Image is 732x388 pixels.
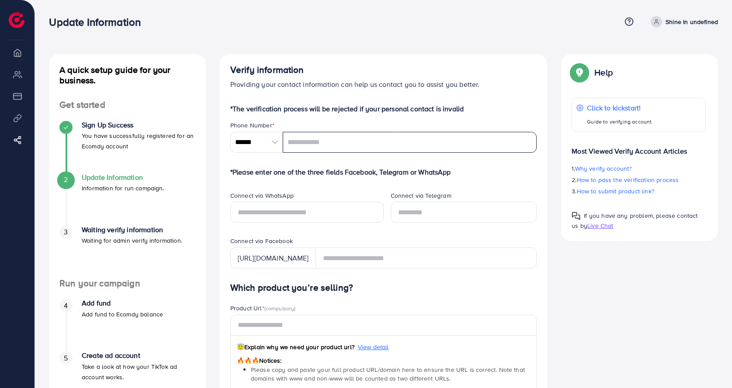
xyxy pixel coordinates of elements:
[230,237,293,245] label: Connect via Facebook
[666,17,718,27] p: Shine In undefined
[237,343,244,351] span: 😇
[230,282,537,293] h4: Which product you’re selling?
[577,187,654,196] span: How to submit product link?
[49,121,206,173] li: Sign Up Success
[82,183,164,193] p: Information for run campaign.
[49,65,206,86] h4: A quick setup guide for your business.
[49,100,206,110] h4: Get started
[572,163,706,174] p: 1.
[82,130,195,151] p: You have successfully registered for an Ecomdy account
[49,173,206,226] li: Update Information
[251,365,525,383] span: Please copy and paste your full product URL/domain here to ensure the URL is correct. Note that d...
[82,173,164,182] h4: Update Information
[237,343,354,351] span: Explain why we need your product url?
[230,167,537,177] p: *Please enter one of the three fields Facebook, Telegram or WhatsApp
[230,121,274,130] label: Phone Number
[49,226,206,278] li: Waiting verify information
[237,356,282,365] span: Notices:
[82,351,195,360] h4: Create ad account
[230,103,537,114] p: *The verification process will be rejected if your personal contact is invalid
[572,65,587,80] img: Popup guide
[9,12,24,28] img: logo
[49,278,206,289] h4: Run your campaign
[230,65,537,76] h4: Verify information
[575,164,632,173] span: Why verify account?
[647,16,718,27] a: Shine In undefined
[572,139,706,156] p: Most Viewed Verify Account Articles
[572,211,697,230] span: If you have any problem, please contact us by
[64,227,68,237] span: 3
[577,175,679,184] span: How to pass the verification process
[82,361,195,382] p: Take a look at how your TikTok ad account works.
[82,299,163,307] h4: Add fund
[391,191,451,200] label: Connect via Telegram
[49,299,206,351] li: Add fund
[358,343,389,351] span: View detail
[587,117,652,127] p: Guide to verifying account
[572,186,706,196] p: 3.
[82,235,182,246] p: Waiting for admin verify information.
[82,121,195,129] h4: Sign Up Success
[587,103,652,113] p: Click to kickstart!
[64,353,68,363] span: 5
[64,301,68,311] span: 4
[49,16,148,28] h3: Update Information
[230,191,294,200] label: Connect via WhatsApp
[82,226,182,234] h4: Waiting verify information
[572,175,706,185] p: 2.
[82,309,163,319] p: Add fund to Ecomdy balance
[587,221,613,230] span: Live Chat
[594,67,613,78] p: Help
[230,304,296,312] label: Product Url
[237,356,259,365] span: 🔥🔥🔥
[572,212,580,220] img: Popup guide
[64,175,68,185] span: 2
[264,304,296,312] span: (compulsory)
[230,79,537,89] p: Providing your contact information can help us contact you to assist you better.
[695,349,725,381] iframe: Chat
[230,247,316,268] div: [URL][DOMAIN_NAME]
